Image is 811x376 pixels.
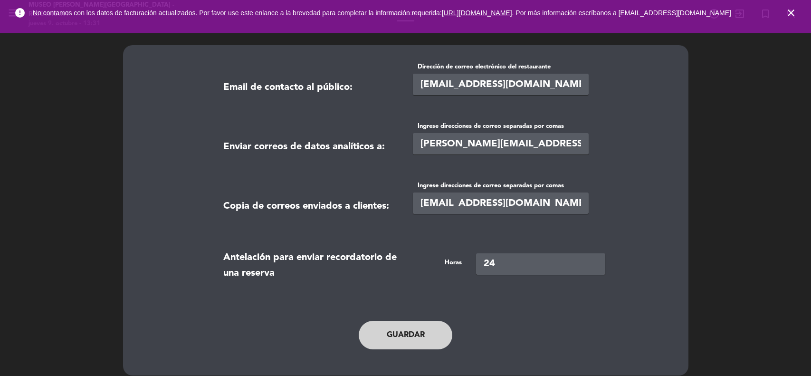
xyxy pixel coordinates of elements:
label: Ingrese direcciones de correo separadas por comas [413,181,588,191]
label: Email de contacto al público: [223,75,353,96]
input: contacto@lacocina.com, juan@lacocina.com [413,193,589,214]
label: Ingrese direcciones de correo separadas por comas [413,121,588,131]
label: Enviar correos de datos analíticos a: [223,135,385,155]
span: No contamos con los datos de facturación actualizados. Por favor use este enlance a la brevedad p... [33,9,731,17]
a: [URL][DOMAIN_NAME] [442,9,512,17]
input: contacto@lacocina.com [413,74,589,95]
i: close [785,7,797,19]
label: Dirección de correo electrónico del restaurante [413,62,588,72]
label: Copia de correos enviados a clientes: [223,194,389,214]
i: error [14,7,26,19]
label: Antelación para enviar recordatorio de una reserva [223,245,399,281]
input: contacto@lacocina.com, juan@lacocina.com [413,133,589,154]
button: Guardar [359,321,453,349]
div: Horas [406,240,469,286]
a: . Por más información escríbanos a [EMAIL_ADDRESS][DOMAIN_NAME] [512,9,731,17]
